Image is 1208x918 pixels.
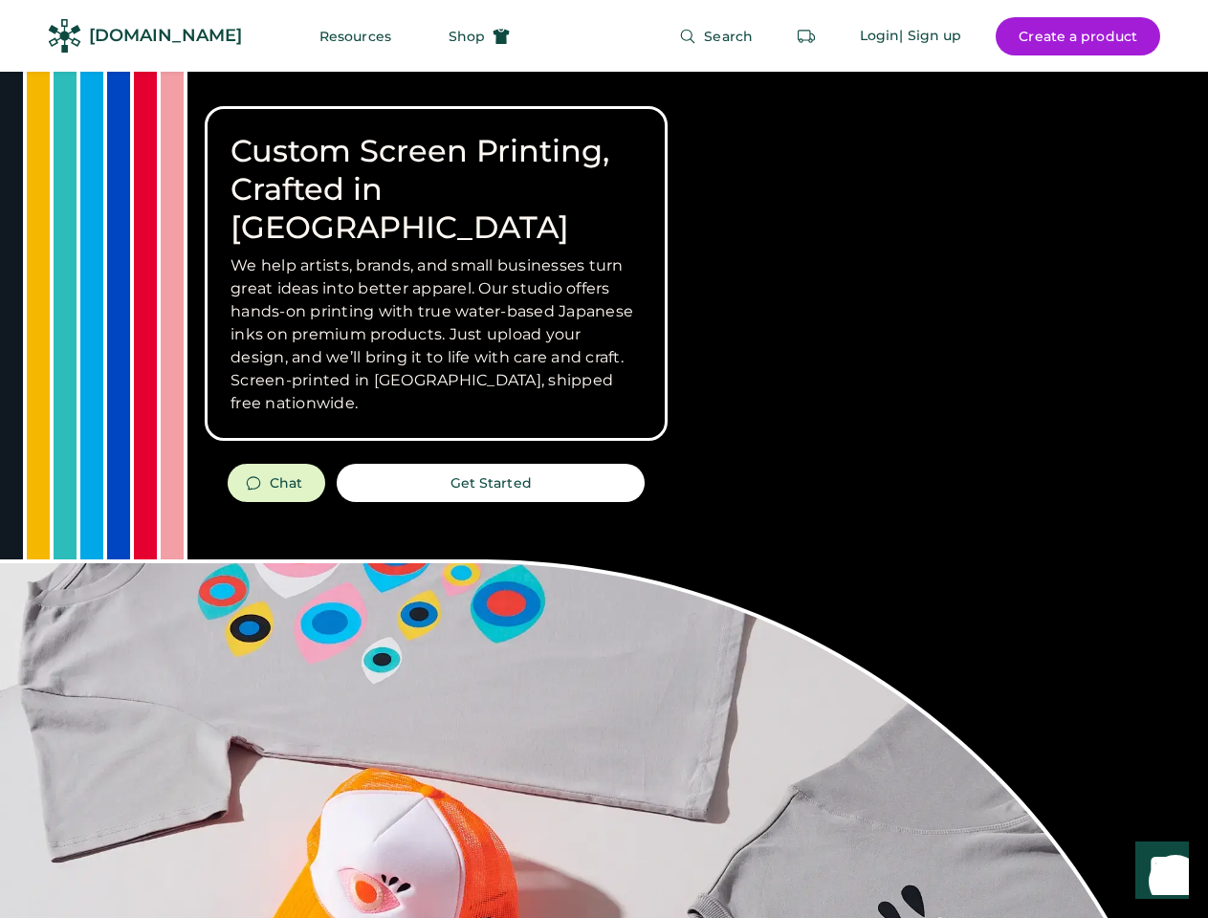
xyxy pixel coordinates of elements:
iframe: Front Chat [1117,832,1199,914]
span: Search [704,30,753,43]
div: [DOMAIN_NAME] [89,24,242,48]
h1: Custom Screen Printing, Crafted in [GEOGRAPHIC_DATA] [231,132,642,247]
button: Search [656,17,776,55]
button: Chat [228,464,325,502]
button: Resources [297,17,414,55]
button: Retrieve an order [787,17,825,55]
button: Create a product [996,17,1160,55]
h3: We help artists, brands, and small businesses turn great ideas into better apparel. Our studio of... [231,254,642,415]
img: Rendered Logo - Screens [48,19,81,53]
button: Get Started [337,464,645,502]
span: Shop [449,30,485,43]
div: | Sign up [899,27,961,46]
div: Login [860,27,900,46]
button: Shop [426,17,533,55]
